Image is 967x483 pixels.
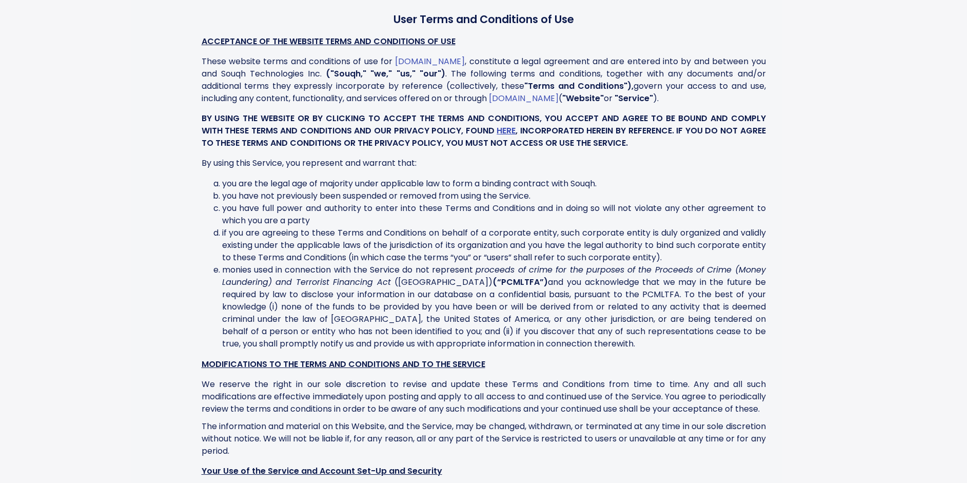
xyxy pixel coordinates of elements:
[492,276,548,288] span: (“PCMLTFA”)
[222,202,766,227] li: you have full power and authority to enter into these Terms and Conditions and in doing so will n...
[202,420,766,457] div: The information and material on this Website, and the Service, may be changed, withdrawn, or term...
[497,125,516,137] a: HERE
[202,465,442,477] u: Your Use of the Service and Account Set-Up and Security
[222,264,766,288] i: proceeds of crime for the purposes of the Proceeds of Crime (Money Laundering) and Terrorist Fina...
[395,55,465,67] a: [DOMAIN_NAME]
[615,92,653,104] span: "Service"
[326,68,445,80] span: ("Souqh," "we," "us," "our")
[222,264,766,350] li: monies used in connection with the Service do not represent ([GEOGRAPHIC_DATA]) and you acknowled...
[524,80,634,92] span: "Terms and Conditions"),
[222,227,766,264] li: if you are agreeing to these Terms and Conditions on behalf of a corporate entity, such corporate...
[202,55,766,105] div: These website terms and conditions of use for , constitute a legal agreement and are entered into...
[202,358,485,370] u: MODIFICATIONS TO THE TERMS AND CONDITIONS AND TO THE SERVICE
[202,378,766,415] div: We reserve the right in our sole discretion to revise and update these Terms and Conditions from ...
[202,35,456,47] u: ACCEPTANCE OF THE WEBSITE TERMS AND CONDITIONS OF USE
[562,92,604,104] span: "Website"
[202,112,766,149] div: BY USING THE WEBSITE OR BY CLICKING TO ACCEPT THE TERMS AND CONDITIONS, YOU ACCEPT AND AGREE TO B...
[222,190,766,202] li: you have not previously been suspended or removed from using the Service.
[222,178,766,190] li: you are the legal age of majority under applicable law to form a binding contract with Souqh.
[202,157,766,350] div: By using this Service, you represent and warrant that:
[489,92,559,104] a: [DOMAIN_NAME]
